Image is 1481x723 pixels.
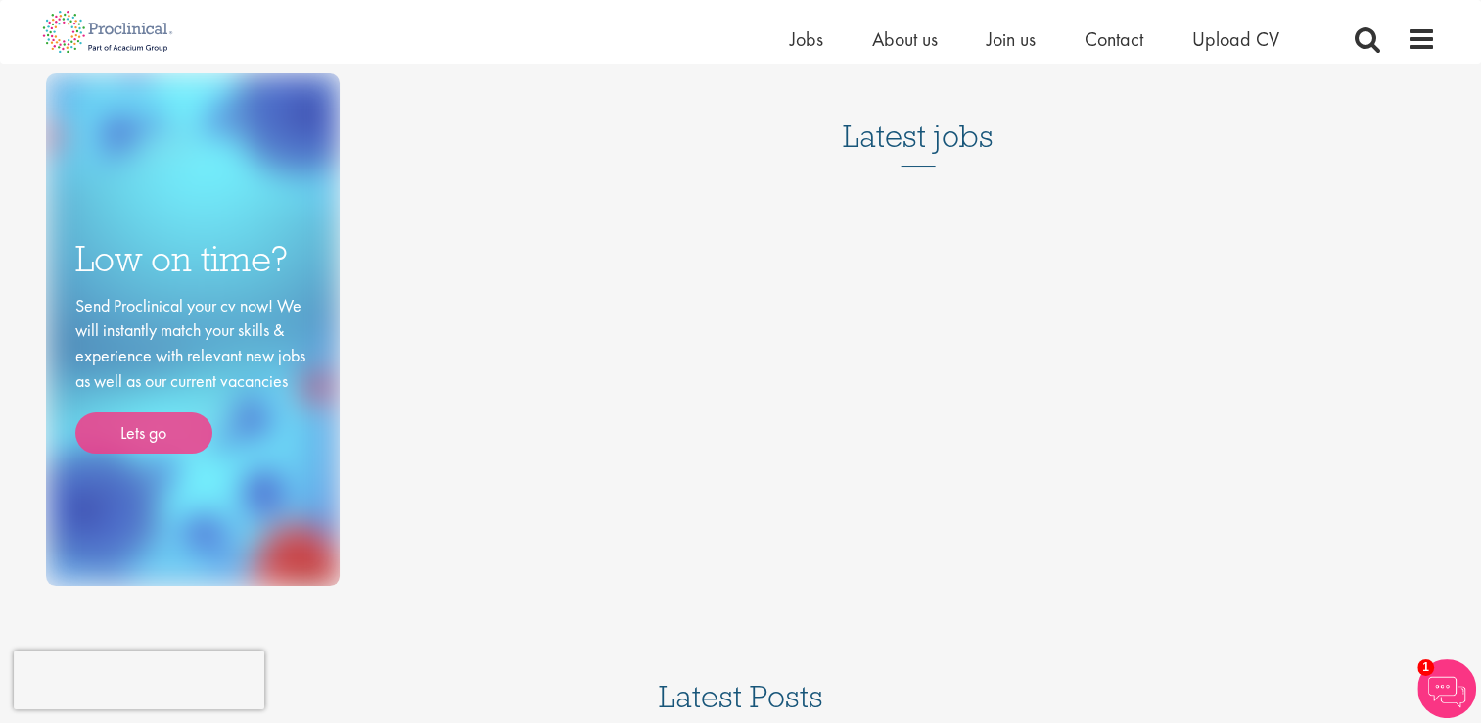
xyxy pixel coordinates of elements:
[75,240,310,278] h3: Low on time?
[1417,659,1476,718] img: Chatbot
[843,71,994,167] h3: Latest jobs
[75,412,212,454] a: Lets go
[1417,659,1434,676] span: 1
[790,26,823,52] a: Jobs
[1192,26,1279,52] a: Upload CV
[1085,26,1143,52] a: Contact
[987,26,1036,52] a: Join us
[872,26,938,52] a: About us
[75,293,310,455] div: Send Proclinical your cv now! We will instantly match your skills & experience with relevant new ...
[14,651,264,709] iframe: reCAPTCHA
